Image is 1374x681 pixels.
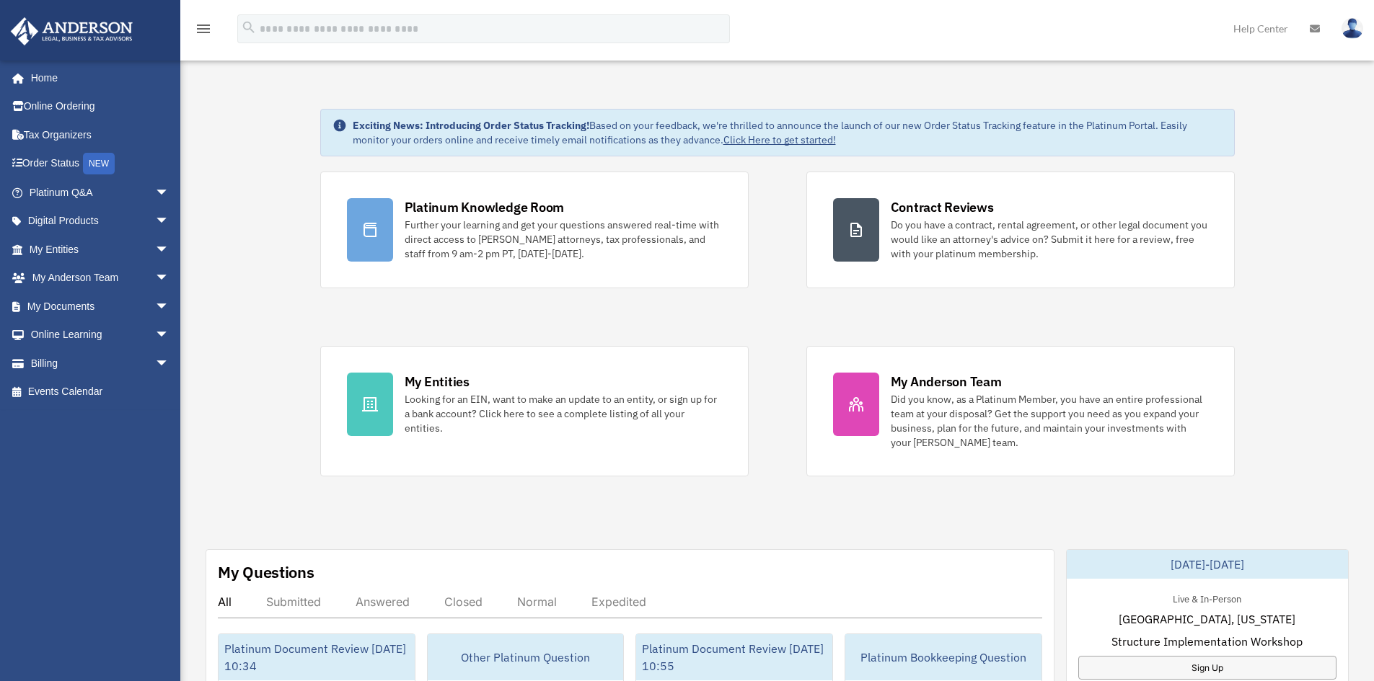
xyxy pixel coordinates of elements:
[806,172,1235,288] a: Contract Reviews Do you have a contract, rental agreement, or other legal document you would like...
[405,218,722,261] div: Further your learning and get your questions answered real-time with direct access to [PERSON_NAM...
[10,378,191,406] a: Events Calendar
[10,321,191,350] a: Online Learningarrow_drop_down
[266,595,321,609] div: Submitted
[1342,18,1363,39] img: User Pic
[155,292,184,321] span: arrow_drop_down
[636,634,832,680] div: Platinum Document Review [DATE] 10:55
[891,218,1208,261] div: Do you have a contract, rental agreement, or other legal document you would like an attorney's ad...
[891,198,994,216] div: Contract Reviews
[891,373,1002,391] div: My Anderson Team
[10,63,184,92] a: Home
[155,264,184,293] span: arrow_drop_down
[591,595,646,609] div: Expedited
[353,118,1223,147] div: Based on your feedback, we're thrilled to announce the launch of our new Order Status Tracking fe...
[10,178,191,207] a: Platinum Q&Aarrow_drop_down
[10,92,191,121] a: Online Ordering
[353,119,589,132] strong: Exciting News: Introducing Order Status Tracking!
[241,19,257,35] i: search
[10,207,191,236] a: Digital Productsarrow_drop_down
[195,25,212,37] a: menu
[356,595,410,609] div: Answered
[517,595,557,609] div: Normal
[1111,633,1303,650] span: Structure Implementation Workshop
[10,149,191,179] a: Order StatusNEW
[1161,590,1253,605] div: Live & In-Person
[806,346,1235,476] a: My Anderson Team Did you know, as a Platinum Member, you have an entire professional team at your...
[428,634,624,680] div: Other Platinum Question
[10,292,191,321] a: My Documentsarrow_drop_down
[10,120,191,149] a: Tax Organizers
[155,178,184,208] span: arrow_drop_down
[10,235,191,264] a: My Entitiesarrow_drop_down
[10,264,191,293] a: My Anderson Teamarrow_drop_down
[195,20,212,37] i: menu
[405,198,565,216] div: Platinum Knowledge Room
[891,392,1208,450] div: Did you know, as a Platinum Member, you have an entire professional team at your disposal? Get th...
[83,153,115,174] div: NEW
[6,17,137,45] img: Anderson Advisors Platinum Portal
[320,172,749,288] a: Platinum Knowledge Room Further your learning and get your questions answered real-time with dire...
[218,595,232,609] div: All
[10,349,191,378] a: Billingarrow_drop_down
[405,373,470,391] div: My Entities
[723,133,836,146] a: Click Here to get started!
[405,392,722,435] div: Looking for an EIN, want to make an update to an entity, or sign up for a bank account? Click her...
[218,561,314,583] div: My Questions
[155,349,184,378] span: arrow_drop_down
[219,634,415,680] div: Platinum Document Review [DATE] 10:34
[444,595,483,609] div: Closed
[320,346,749,476] a: My Entities Looking for an EIN, want to make an update to an entity, or sign up for a bank accoun...
[1078,656,1336,680] a: Sign Up
[845,634,1041,680] div: Platinum Bookkeeping Question
[1067,550,1348,579] div: [DATE]-[DATE]
[155,235,184,264] span: arrow_drop_down
[155,321,184,350] span: arrow_drop_down
[1119,610,1295,628] span: [GEOGRAPHIC_DATA], [US_STATE]
[155,207,184,236] span: arrow_drop_down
